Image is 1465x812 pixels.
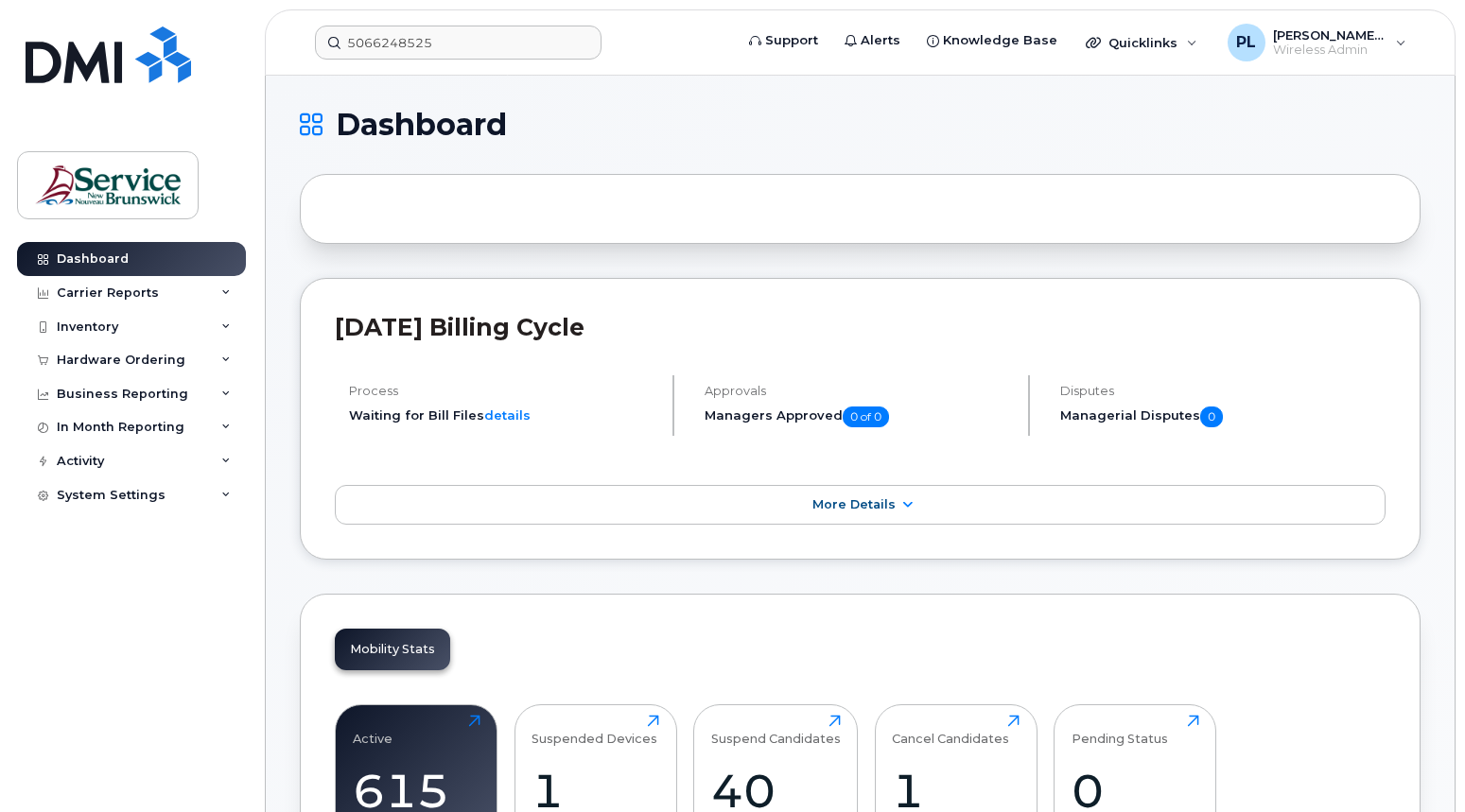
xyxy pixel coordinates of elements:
[532,715,657,746] div: Suspended Devices
[336,111,507,139] span: Dashboard
[705,406,1012,427] h5: Managers Approved
[335,313,1386,341] h2: [DATE] Billing Cycle
[349,384,656,398] h4: Process
[843,406,889,427] span: 0 of 0
[705,384,1012,398] h4: Approvals
[812,497,896,511] span: More Details
[711,715,841,746] div: Suspend Candidates
[1072,715,1168,746] div: Pending Status
[1060,384,1386,398] h4: Disputes
[1060,406,1386,427] h5: Managerial Disputes
[892,715,1009,746] div: Cancel Candidates
[484,407,531,423] a: details
[349,406,656,424] li: Waiting for Bill Files
[1200,406,1223,427] span: 0
[353,715,392,746] div: Active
